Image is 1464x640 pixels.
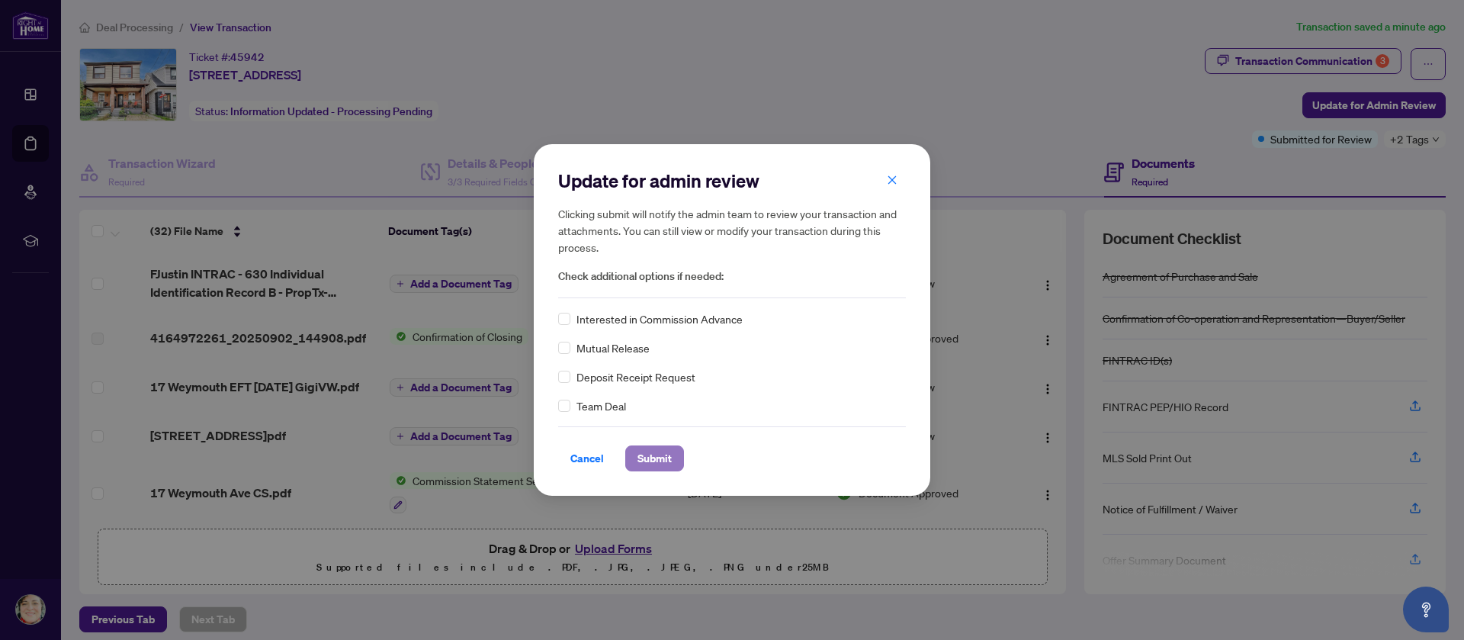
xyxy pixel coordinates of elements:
[637,446,672,471] span: Submit
[558,445,616,471] button: Cancel
[558,169,906,193] h2: Update for admin review
[576,397,626,414] span: Team Deal
[558,268,906,285] span: Check additional options if needed:
[570,446,604,471] span: Cancel
[887,175,897,185] span: close
[558,205,906,256] h5: Clicking submit will notify the admin team to review your transaction and attachments. You can st...
[1403,587,1449,632] button: Open asap
[576,310,743,327] span: Interested in Commission Advance
[625,445,684,471] button: Submit
[576,368,695,385] span: Deposit Receipt Request
[576,339,650,356] span: Mutual Release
